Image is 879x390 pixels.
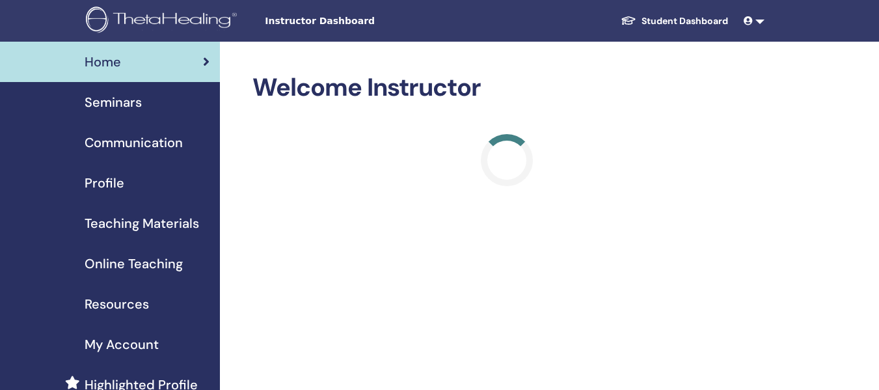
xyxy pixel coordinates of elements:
[85,214,199,233] span: Teaching Materials
[265,14,460,28] span: Instructor Dashboard
[86,7,241,36] img: logo.png
[85,133,183,152] span: Communication
[621,15,636,26] img: graduation-cap-white.svg
[85,173,124,193] span: Profile
[85,52,121,72] span: Home
[610,9,738,33] a: Student Dashboard
[85,254,183,273] span: Online Teaching
[85,335,159,354] span: My Account
[85,92,142,112] span: Seminars
[252,73,762,103] h2: Welcome Instructor
[85,294,149,314] span: Resources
